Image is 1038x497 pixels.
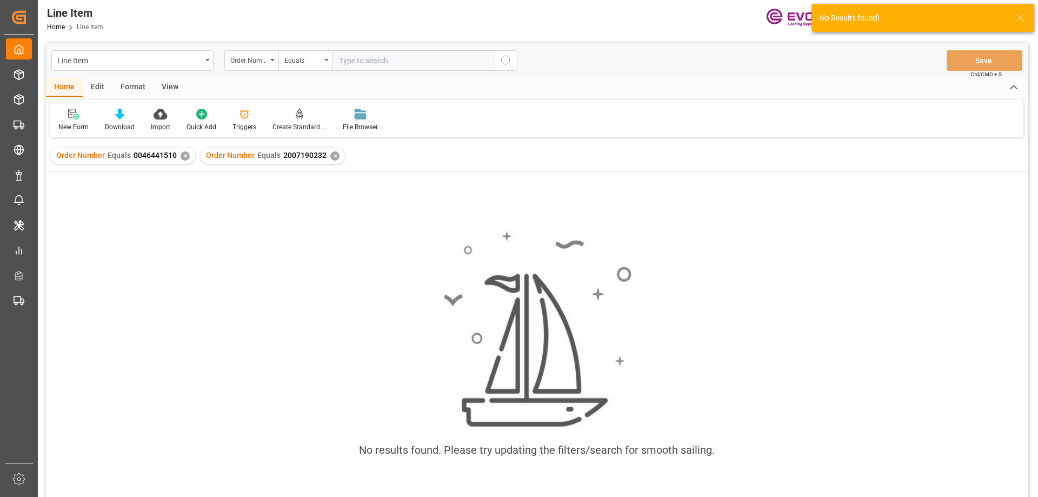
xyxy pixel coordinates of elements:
div: Import [151,122,170,132]
input: Type to search [332,50,495,71]
div: New Form [58,122,89,132]
span: Ctrl/CMD + S [970,70,1002,78]
div: View [154,78,187,97]
div: Home [46,78,83,97]
div: Edit [83,78,112,97]
img: smooth_sailing.jpeg [442,230,631,429]
span: 2007190232 [283,151,327,160]
div: Download [105,122,135,132]
button: open menu [224,50,278,71]
img: Evonik-brand-mark-Deep-Purple-RGB.jpeg_1700498283.jpeg [766,8,836,27]
div: Quick Add [187,122,216,132]
span: Order Number [56,151,105,160]
span: 0046441510 [134,151,177,160]
button: open menu [51,50,214,71]
span: Equals [108,151,131,160]
button: search button [495,50,517,71]
div: ✕ [330,151,340,161]
div: Create Standard Shipment [272,122,327,132]
span: Equals [257,151,281,160]
div: ✕ [181,151,190,161]
div: Equals [284,53,321,65]
div: File Browser [343,122,378,132]
div: Line Item [57,53,202,67]
div: Triggers [232,122,256,132]
div: Format [112,78,154,97]
button: Save [947,50,1022,71]
div: Line Item [47,5,103,21]
div: Order Number [230,53,267,65]
button: open menu [278,50,332,71]
a: Home [47,23,65,31]
span: Order Number [206,151,255,160]
div: No Results found! [820,12,1006,24]
div: No results found. Please try updating the filters/search for smooth sailing. [359,442,715,458]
